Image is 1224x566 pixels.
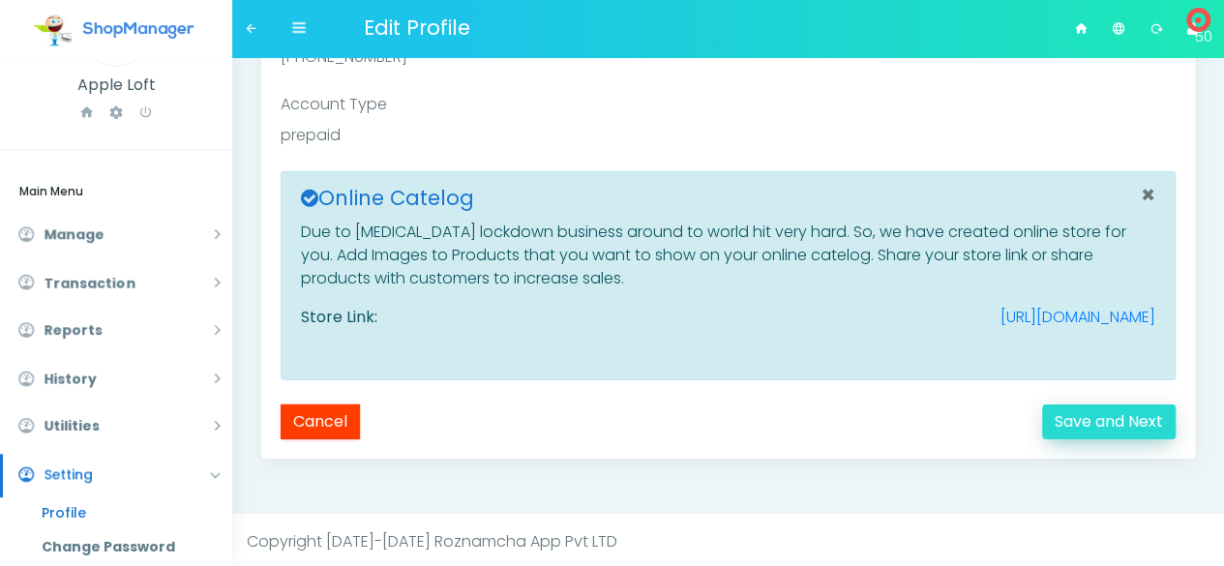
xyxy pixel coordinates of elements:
a: Profile [27,496,232,530]
span: 50 [1195,17,1201,23]
a: Cancel [281,404,360,439]
img: homepage [76,21,200,40]
span: × [1141,179,1155,211]
a: Change Password [27,530,232,564]
img: homepage [33,12,72,50]
p: prepaid [281,124,1176,147]
a: 50 [1176,2,1209,56]
button: Close [1141,184,1155,207]
label: Account Type [281,93,387,116]
p: Due to [MEDICAL_DATA] lockdown business around to world hit very hard. So, we have created online... [301,221,1155,290]
a: Save and Next [1042,404,1176,439]
strong: Store Link: [301,306,377,328]
span: Edit Profile [364,6,470,42]
h3: Online Catelog [301,184,1155,213]
a: [URL][DOMAIN_NAME] [1000,306,1155,329]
